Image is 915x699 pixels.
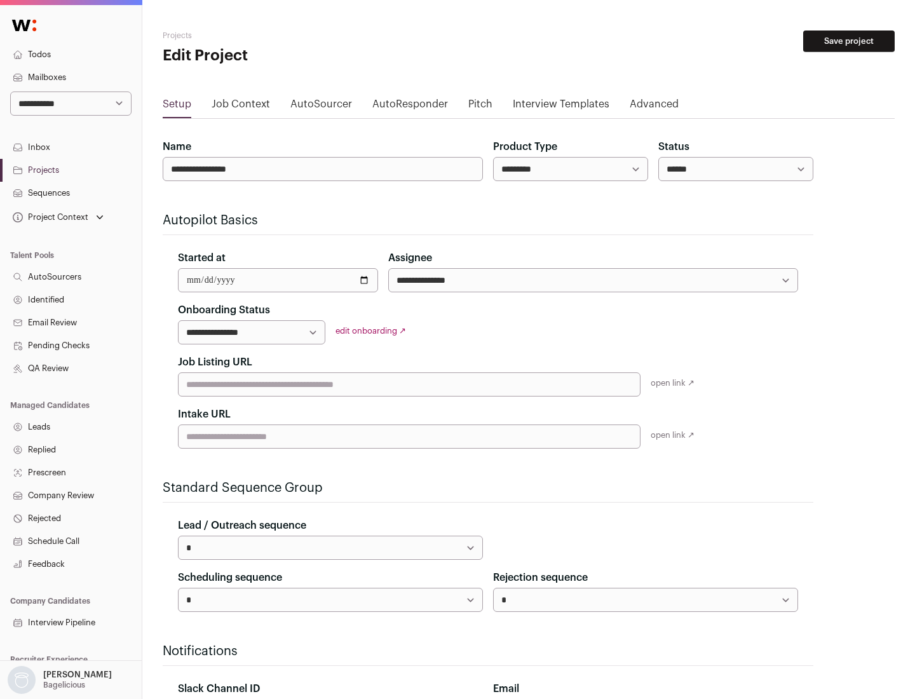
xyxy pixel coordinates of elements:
[658,139,689,154] label: Status
[163,139,191,154] label: Name
[630,97,679,117] a: Advanced
[493,681,798,696] div: Email
[43,670,112,680] p: [PERSON_NAME]
[178,355,252,370] label: Job Listing URL
[493,139,557,154] label: Product Type
[163,97,191,117] a: Setup
[212,97,270,117] a: Job Context
[10,208,106,226] button: Open dropdown
[493,570,588,585] label: Rejection sequence
[290,97,352,117] a: AutoSourcer
[468,97,492,117] a: Pitch
[163,46,407,66] h1: Edit Project
[5,666,114,694] button: Open dropdown
[178,518,306,533] label: Lead / Outreach sequence
[10,212,88,222] div: Project Context
[8,666,36,694] img: nopic.png
[163,479,813,497] h2: Standard Sequence Group
[178,407,231,422] label: Intake URL
[388,250,432,266] label: Assignee
[178,681,260,696] label: Slack Channel ID
[43,680,85,690] p: Bagelicious
[163,212,813,229] h2: Autopilot Basics
[163,642,813,660] h2: Notifications
[178,570,282,585] label: Scheduling sequence
[178,250,226,266] label: Started at
[372,97,448,117] a: AutoResponder
[803,31,895,52] button: Save project
[335,327,406,335] a: edit onboarding ↗
[178,302,270,318] label: Onboarding Status
[513,97,609,117] a: Interview Templates
[163,31,407,41] h2: Projects
[5,13,43,38] img: Wellfound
